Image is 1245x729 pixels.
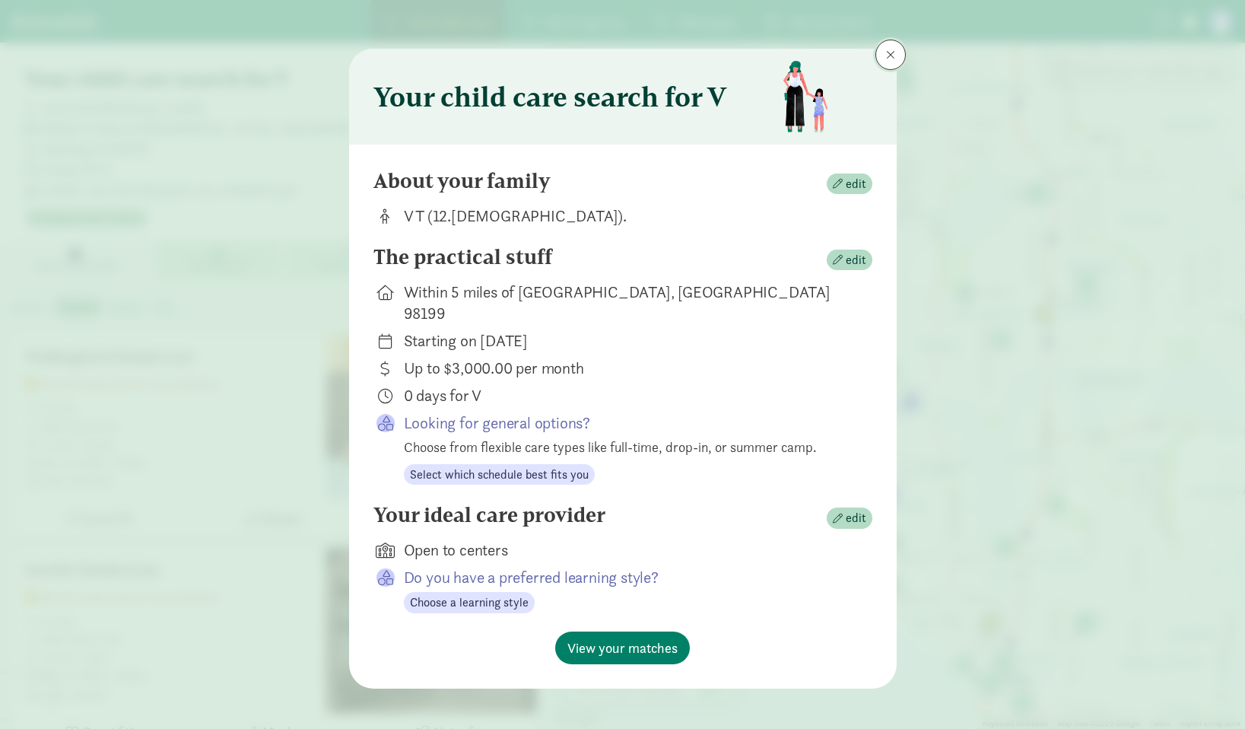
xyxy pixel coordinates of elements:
button: Choose a learning style [404,592,535,613]
h4: About your family [373,169,551,193]
span: edit [846,175,866,193]
button: edit [827,173,872,195]
div: Up to $3,000.00 per month [404,358,848,379]
div: V T (12.[DEMOGRAPHIC_DATA]). [404,205,848,227]
p: Looking for general options? [404,412,848,434]
h4: Your ideal care provider [373,503,605,527]
button: View your matches [555,632,690,664]
div: Open to centers [404,540,848,561]
p: Do you have a preferred learning style? [404,567,848,588]
button: Select which schedule best fits you [404,464,595,485]
h4: The practical stuff [373,245,552,269]
span: edit [846,509,866,527]
div: Choose from flexible care types like full-time, drop-in, or summer camp. [404,437,848,457]
button: edit [827,508,872,529]
span: Select which schedule best fits you [410,466,589,484]
div: Within 5 miles of [GEOGRAPHIC_DATA], [GEOGRAPHIC_DATA] 98199 [404,282,848,324]
h3: Your child care search for V [373,81,726,112]
button: edit [827,250,872,271]
span: edit [846,251,866,269]
span: Choose a learning style [410,594,529,612]
div: 0 days for V [404,385,848,406]
div: Starting on [DATE] [404,330,848,352]
span: View your matches [567,638,678,658]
